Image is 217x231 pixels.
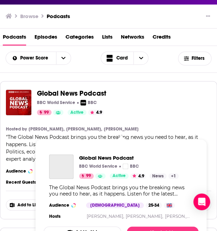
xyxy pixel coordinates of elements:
a: Global News Podcast [37,90,106,97]
a: Global News Podcast [49,154,73,179]
button: Show More Button [203,13,213,20]
button: Filters [178,51,211,65]
button: Choose View [101,51,149,65]
span: Global News Podcast [37,89,106,98]
div: [DEMOGRAPHIC_DATA] [86,202,144,208]
button: open menu [56,52,71,64]
button: 4.9 [88,110,104,115]
a: 99 [37,110,52,115]
p: BBC [88,100,97,105]
h4: Hosted by [6,126,27,132]
span: Active [70,109,84,116]
button: Add to List [6,199,43,210]
a: [PERSON_NAME], [126,214,163,219]
p: BBC World Service [37,100,75,105]
h3: Audience [49,202,80,208]
a: News [149,173,166,179]
a: Episodes [34,31,57,46]
a: Podcasts [47,13,70,19]
img: Global News Podcast [6,90,31,115]
a: BBCBBC [80,100,97,105]
span: Filters [192,56,206,61]
span: Active [113,173,126,180]
a: 99 [79,173,94,179]
span: Card [116,56,128,61]
a: [PERSON_NAME] [165,214,202,219]
h3: Audience [6,168,37,174]
div: The Global News Podcast brings you the breaking news you need to hear, as it happens. Listen for ... [49,184,193,197]
a: +1 [168,173,179,179]
a: Active [110,173,129,179]
img: BBC [80,100,86,105]
h3: Browse [20,13,38,19]
a: Networks [121,31,144,46]
a: Lists [102,31,113,46]
h3: Recent Guests [6,180,37,185]
a: [PERSON_NAME], [66,126,102,132]
h4: Hosts [49,214,61,219]
a: [PERSON_NAME], [86,214,124,219]
span: 99 [44,109,49,116]
span: The Global News Podcast brings you the breaking news you need to hear, as it happens. Listen for ... [6,134,206,162]
div: Open Intercom Messenger [193,193,210,210]
div: 25-34 [146,202,162,208]
a: Credits [153,31,171,46]
span: 99 [86,173,91,180]
p: BBC World Service [79,164,117,169]
a: [PERSON_NAME], [29,126,64,132]
a: Active [68,110,86,115]
a: Categories [65,31,94,46]
span: " [6,134,206,162]
a: BBCBBC [123,164,139,169]
button: open menu [6,56,56,61]
span: Power Score [20,56,51,61]
h2: Choose List sort [6,51,71,65]
p: BBC [130,164,139,169]
a: Global News Podcast [79,154,179,161]
a: [PERSON_NAME] [103,126,138,132]
a: Podcasts [3,31,26,46]
button: 4.9 [130,173,146,179]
